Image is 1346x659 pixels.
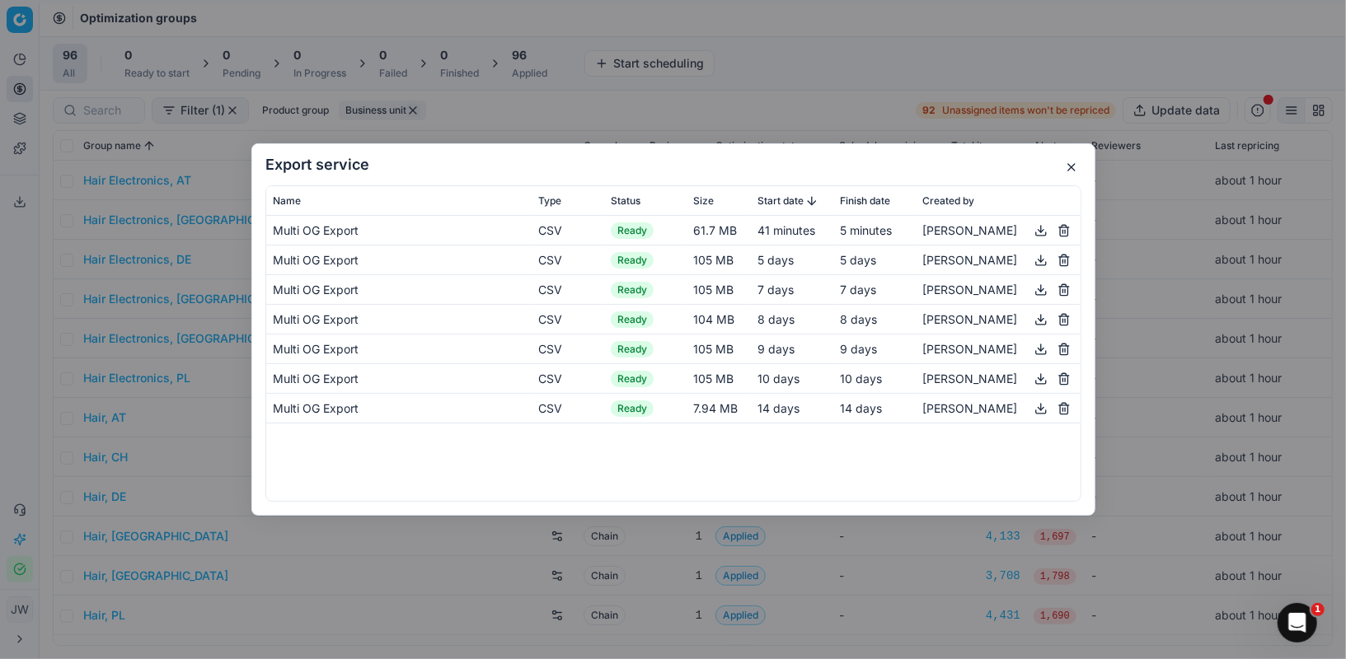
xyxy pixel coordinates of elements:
[922,339,1074,359] div: [PERSON_NAME]
[757,372,800,386] span: 10 days
[693,341,744,358] div: 105 MB
[693,222,744,239] div: 61.7 MB
[611,282,654,298] span: Ready
[611,222,654,239] span: Ready
[922,369,1074,389] div: [PERSON_NAME]
[757,283,794,297] span: 7 days
[538,371,598,387] div: CSV
[693,311,744,328] div: 104 MB
[538,282,598,298] div: CSV
[273,371,525,387] div: Multi OG Export
[273,311,525,328] div: Multi OG Export
[273,252,525,269] div: Multi OG Export
[538,341,598,358] div: CSV
[538,311,598,328] div: CSV
[611,252,654,269] span: Ready
[922,221,1074,241] div: [PERSON_NAME]
[922,250,1074,270] div: [PERSON_NAME]
[611,400,654,417] span: Ready
[840,372,882,386] span: 10 days
[611,371,654,387] span: Ready
[273,400,525,417] div: Multi OG Export
[757,223,815,237] span: 41 minutes
[757,312,795,326] span: 8 days
[922,194,974,208] span: Created by
[693,371,744,387] div: 105 MB
[611,311,654,328] span: Ready
[273,194,301,208] span: Name
[922,399,1074,418] div: [PERSON_NAME]
[273,282,525,298] div: Multi OG Export
[693,282,744,298] div: 105 MB
[693,400,744,417] div: 7.94 MB
[611,341,654,358] span: Ready
[804,193,820,209] button: Sorted by Start date descending
[757,342,795,356] span: 9 days
[840,223,892,237] span: 5 minutes
[1311,603,1325,616] span: 1
[538,400,598,417] div: CSV
[757,194,804,208] span: Start date
[840,401,882,415] span: 14 days
[273,341,525,358] div: Multi OG Export
[840,194,890,208] span: Finish date
[1278,603,1317,643] iframe: Intercom live chat
[265,157,1081,172] h2: Export service
[538,194,561,208] span: Type
[693,252,744,269] div: 105 MB
[840,283,876,297] span: 7 days
[693,194,714,208] span: Size
[538,252,598,269] div: CSV
[757,253,794,267] span: 5 days
[840,253,876,267] span: 5 days
[538,222,598,239] div: CSV
[757,401,800,415] span: 14 days
[922,280,1074,300] div: [PERSON_NAME]
[273,222,525,239] div: Multi OG Export
[611,194,640,208] span: Status
[840,342,877,356] span: 9 days
[922,310,1074,329] div: [PERSON_NAME]
[840,312,877,326] span: 8 days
